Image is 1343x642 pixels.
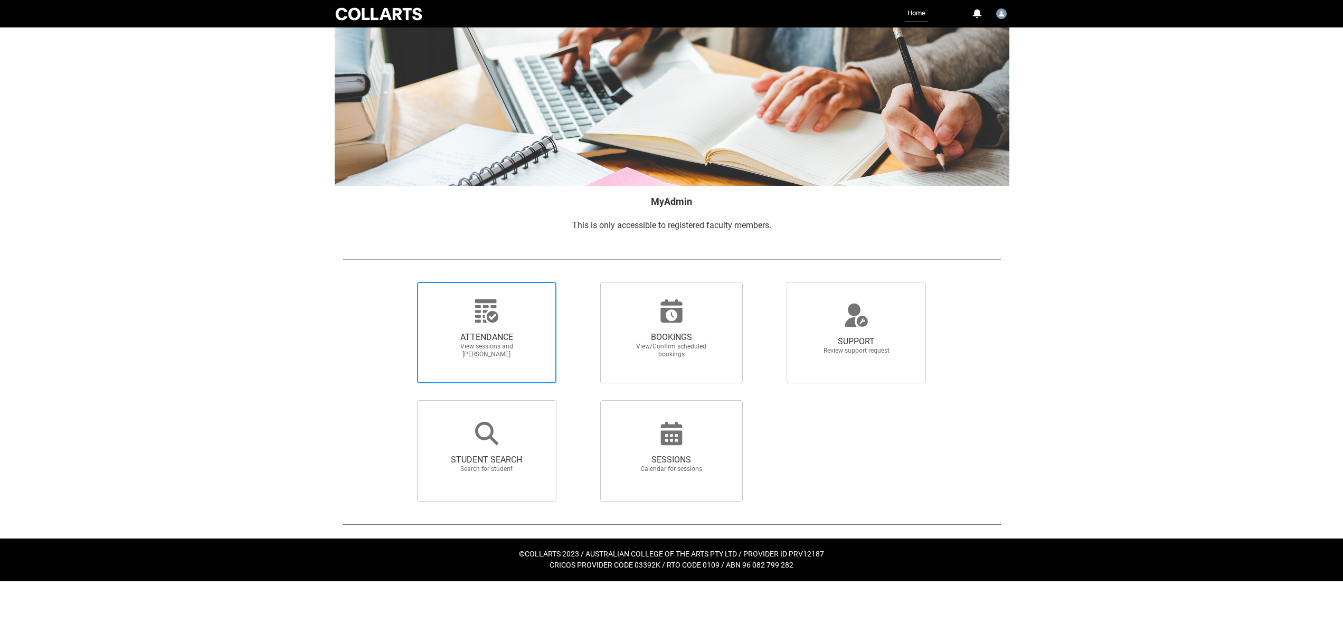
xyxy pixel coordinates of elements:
[905,5,928,22] a: Home
[810,347,903,355] span: Review support request
[625,455,718,465] span: SESSIONS
[572,220,771,230] span: This is only accessible to registered faculty members.
[810,336,903,347] span: SUPPORT
[625,343,718,358] span: View/Confirm scheduled bookings
[440,465,533,473] span: Search for student
[625,332,718,343] span: BOOKINGS
[440,332,533,343] span: ATTENDANCE
[440,455,533,465] span: STUDENT SEARCH
[994,4,1009,21] button: User Profile Chrissie Vincent
[625,465,718,473] span: Calendar for sessions
[342,194,1001,209] h2: MyAdmin
[342,518,1001,530] img: REDU_GREY_LINE
[342,254,1001,265] img: REDU_GREY_LINE
[996,8,1007,19] img: Chrissie Vincent
[440,343,533,358] span: View sessions and [PERSON_NAME]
